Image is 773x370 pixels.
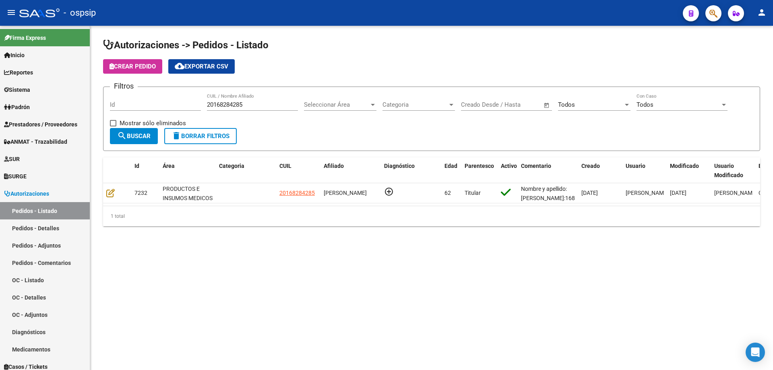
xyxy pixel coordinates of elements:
mat-icon: add_circle_outline [384,187,394,196]
datatable-header-cell: Modificado [667,157,711,184]
datatable-header-cell: Categoria [216,157,276,184]
span: - ospsip [64,4,96,22]
span: [DATE] [670,190,686,196]
datatable-header-cell: CUIL [276,157,320,184]
button: Exportar CSV [168,59,235,74]
mat-icon: cloud_download [175,61,184,71]
span: [DATE] [581,190,598,196]
span: Modificado [670,163,699,169]
span: CUIL [279,163,291,169]
datatable-header-cell: Usuario [622,157,667,184]
span: [PERSON_NAME] [626,190,669,196]
span: Titular [465,190,481,196]
mat-icon: delete [172,131,181,141]
span: Área [163,163,175,169]
button: Open calendar [542,101,552,110]
datatable-header-cell: Id [131,157,159,184]
span: Id [134,163,139,169]
input: Fecha fin [501,101,540,108]
datatable-header-cell: Área [159,157,216,184]
span: Categoria [219,163,244,169]
span: Todos [637,101,653,108]
mat-icon: menu [6,8,16,17]
button: Buscar [110,128,158,144]
span: Autorizaciones [4,189,49,198]
span: Categoria [382,101,448,108]
span: Crear Pedido [110,63,156,70]
span: Usuario Modificado [714,163,743,178]
span: Reportes [4,68,33,77]
span: Autorizaciones -> Pedidos - Listado [103,39,269,51]
span: ANMAT - Trazabilidad [4,137,67,146]
span: [PERSON_NAME] [324,190,367,196]
span: Usuario [626,163,645,169]
span: Exportar CSV [175,63,228,70]
span: Todos [558,101,575,108]
button: Crear Pedido [103,59,162,74]
datatable-header-cell: Activo [498,157,518,184]
datatable-header-cell: Diagnóstico [381,157,441,184]
span: Diagnóstico [384,163,415,169]
span: Parentesco [465,163,494,169]
span: Activo [501,163,517,169]
input: Fecha inicio [461,101,494,108]
span: Padrón [4,103,30,112]
span: Seleccionar Área [304,101,369,108]
span: SUR [4,155,20,163]
span: SURGE [4,172,27,181]
div: Open Intercom Messenger [746,343,765,362]
span: Creado [581,163,600,169]
span: 7232 [134,190,147,196]
button: Borrar Filtros [164,128,237,144]
mat-icon: person [757,8,767,17]
span: Inicio [4,51,25,60]
span: PRODUCTOS E INSUMOS MEDICOS [163,186,213,201]
datatable-header-cell: Edad [441,157,461,184]
span: Firma Express [4,33,46,42]
datatable-header-cell: Parentesco [461,157,498,184]
span: Buscar [117,132,151,140]
h3: Filtros [110,81,138,92]
span: 20168284285 [279,190,315,196]
span: Sistema [4,85,30,94]
span: Edad [444,163,457,169]
mat-icon: search [117,131,127,141]
span: Nombre y apellido: [PERSON_NAME]:16828428 Clínica Calchaquí Diagnostico: Luxo [MEDICAL_DATA] (fx ... [521,186,591,238]
span: Mostrar sólo eliminados [120,118,186,128]
span: Prestadores / Proveedores [4,120,77,129]
span: Comentario [521,163,551,169]
span: Afiliado [324,163,344,169]
span: Borrar Filtros [172,132,229,140]
span: [PERSON_NAME] [714,190,757,196]
span: 62 [444,190,451,196]
datatable-header-cell: Usuario Modificado [711,157,755,184]
datatable-header-cell: Afiliado [320,157,381,184]
datatable-header-cell: Comentario [518,157,578,184]
div: 1 total [103,206,760,226]
datatable-header-cell: Creado [578,157,622,184]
